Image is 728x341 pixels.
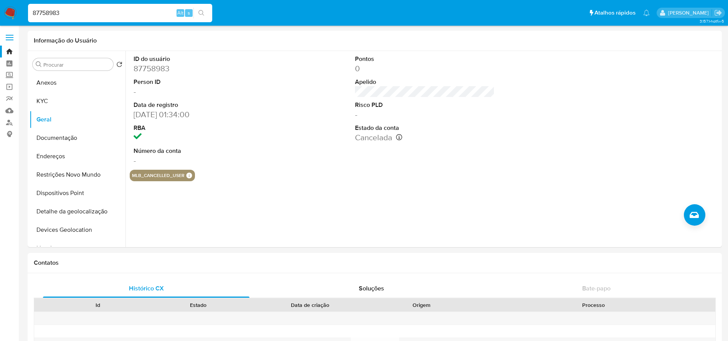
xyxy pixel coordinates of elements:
[30,147,125,166] button: Endereços
[43,61,110,68] input: Procurar
[134,109,274,120] dd: [DATE] 01:34:00
[30,202,125,221] button: Detalhe da geolocalização
[30,74,125,92] button: Anexos
[134,101,274,109] dt: Data de registro
[714,9,722,17] a: Sair
[355,78,495,86] dt: Apelido
[134,86,274,97] dd: -
[355,124,495,132] dt: Estado da conta
[134,78,274,86] dt: Person ID
[355,109,495,120] dd: -
[594,9,636,17] span: Atalhos rápidos
[668,9,711,16] p: weverton.gomes@mercadopago.com.br
[377,301,467,309] div: Origem
[134,55,274,63] dt: ID do usuário
[134,155,274,166] dd: -
[582,284,611,293] span: Bate-papo
[116,61,122,70] button: Retornar ao pedido padrão
[34,259,716,267] h1: Contatos
[30,110,125,129] button: Geral
[30,221,125,239] button: Devices Geolocation
[129,284,164,293] span: Histórico CX
[254,301,366,309] div: Data de criação
[53,301,143,309] div: Id
[355,55,495,63] dt: Pontos
[30,239,125,257] button: Lista Interna
[34,37,97,44] h1: Informação do Usuário
[355,101,495,109] dt: Risco PLD
[30,184,125,202] button: Dispositivos Point
[132,174,185,177] button: mlb_cancelled_user
[643,10,650,16] a: Notificações
[134,147,274,155] dt: Número da conta
[134,63,274,74] dd: 87758983
[193,8,209,18] button: search-icon
[355,132,495,143] dd: Cancelada
[28,8,212,18] input: Pesquise usuários ou casos...
[30,92,125,110] button: KYC
[36,61,42,67] button: Procurar
[355,63,495,74] dd: 0
[177,9,183,16] span: Alt
[188,9,190,16] span: s
[154,301,243,309] div: Estado
[134,124,274,132] dt: RBA
[30,129,125,147] button: Documentação
[30,166,125,184] button: Restrições Novo Mundo
[359,284,384,293] span: Soluções
[477,301,710,309] div: Processo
